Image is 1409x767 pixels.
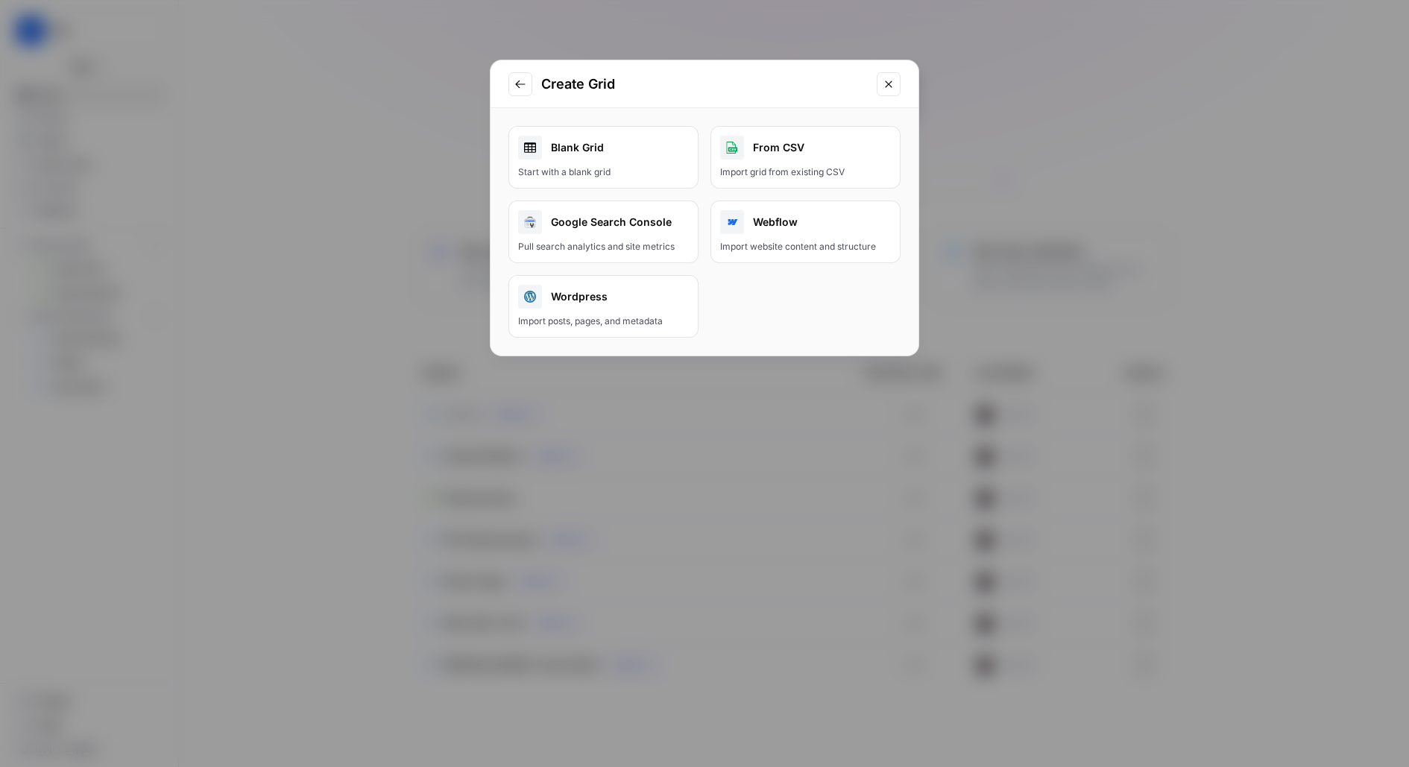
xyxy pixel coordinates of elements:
div: Webflow [720,210,891,234]
h2: Create Grid [541,74,868,95]
button: WordpressImport posts, pages, and metadata [508,275,699,338]
button: Close modal [877,72,901,96]
div: Import grid from existing CSV [720,165,891,179]
div: Google Search Console [518,210,689,234]
div: Blank Grid [518,136,689,160]
div: Start with a blank grid [518,165,689,179]
button: Google Search ConsolePull search analytics and site metrics [508,201,699,263]
div: Import website content and structure [720,240,891,253]
div: Import posts, pages, and metadata [518,315,689,328]
div: Pull search analytics and site metrics [518,240,689,253]
button: Go to previous step [508,72,532,96]
button: WebflowImport website content and structure [710,201,901,263]
div: Wordpress [518,285,689,309]
div: From CSV [720,136,891,160]
a: Blank GridStart with a blank grid [508,126,699,189]
button: From CSVImport grid from existing CSV [710,126,901,189]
